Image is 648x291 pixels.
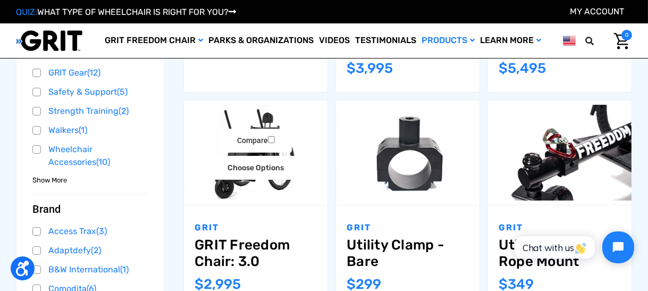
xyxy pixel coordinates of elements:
[268,136,275,143] input: Compare
[16,7,236,17] a: QUIZ:WHAT TYPE OF WHEELCHAIR IS RIGHT FOR YOU?
[32,223,148,239] a: Access Trax(3)
[96,226,107,236] span: (3)
[488,101,632,205] a: Utility Clamp - Rope Mount,$349.00
[184,101,327,205] a: GRIT Freedom Chair: 3.0,$2,995.00
[621,30,632,40] span: 0
[316,23,352,58] a: Videos
[347,237,469,270] a: Utility Clamp - Bare,$299.00
[184,105,327,201] img: GRIT Freedom Chair: 3.0
[211,156,301,180] a: Choose Options
[87,68,100,78] span: (12)
[488,105,632,201] img: Utility Clamp - Rope Mount
[117,87,128,97] span: (5)
[79,125,87,135] span: (1)
[32,142,148,170] a: Wheelchair Accessories(10)
[477,23,544,58] a: Learn More
[419,23,477,58] a: Products
[195,44,241,60] span: $4,995
[120,264,129,275] span: (1)
[32,65,148,81] a: GRIT Gear(12)
[119,106,129,116] span: (2)
[590,30,606,52] input: Search
[32,243,148,259] a: Adaptdefy(2)
[499,237,621,270] a: Utility Clamp - Rope Mount,$349.00
[32,122,148,138] a: Walkers(1)
[570,6,624,16] a: Account
[499,60,546,77] span: $5,495
[195,221,317,234] p: GRIT
[347,60,393,77] span: $3,995
[16,30,82,52] img: GRIT All-Terrain Wheelchair and Mobility Equipment
[102,23,206,58] a: GRIT Freedom Chair
[614,33,629,49] img: Cart
[336,101,479,205] a: Utility Clamp - Bare,$299.00
[32,175,67,186] span: Show More
[352,23,419,58] a: Testimonials
[220,129,292,153] label: Compare
[347,221,469,234] p: GRIT
[96,157,110,167] span: (10)
[32,203,61,215] span: Brand
[499,221,621,234] p: GRIT
[206,23,316,58] a: Parks & Organizations
[32,262,148,278] a: B&W International(1)
[563,34,576,47] img: us.png
[91,245,101,255] span: (2)
[195,237,317,270] a: GRIT Freedom Chair: 3.0,$2,995.00
[606,30,632,52] a: Cart with 0 items
[32,84,148,100] a: Safety & Support(5)
[32,174,67,185] a: Show More
[32,103,148,119] a: Strength Training(2)
[336,105,479,201] img: Utility Clamp - Bare
[503,222,643,272] iframe: Tidio Chat
[16,7,37,17] span: QUIZ:
[32,203,148,215] button: Brand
